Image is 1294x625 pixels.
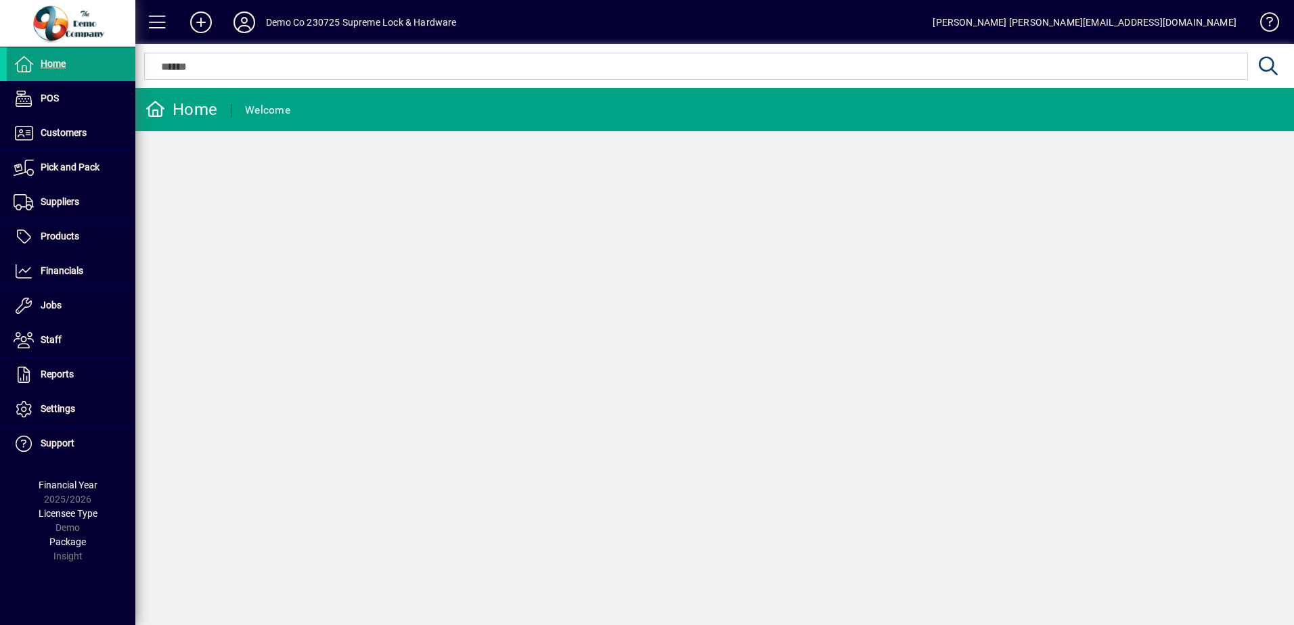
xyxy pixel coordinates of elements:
span: Financials [41,265,83,276]
span: Suppliers [41,196,79,207]
a: Products [7,220,135,254]
span: Pick and Pack [41,162,99,172]
span: Reports [41,369,74,379]
div: [PERSON_NAME] [PERSON_NAME][EMAIL_ADDRESS][DOMAIN_NAME] [933,11,1236,33]
a: Support [7,427,135,461]
span: POS [41,93,59,103]
a: Customers [7,116,135,150]
span: Financial Year [39,480,97,490]
a: Financials [7,254,135,288]
span: Home [41,58,66,69]
div: Home [146,99,217,120]
button: Profile [223,10,266,34]
span: Support [41,438,74,448]
span: Package [49,536,86,547]
a: Reports [7,358,135,392]
span: Products [41,231,79,241]
div: Demo Co 230725 Supreme Lock & Hardware [266,11,457,33]
a: Suppliers [7,185,135,219]
a: Jobs [7,289,135,323]
a: Pick and Pack [7,151,135,185]
span: Settings [41,403,75,414]
div: Welcome [245,99,290,121]
span: Jobs [41,300,62,310]
a: Settings [7,392,135,426]
a: POS [7,82,135,116]
a: Staff [7,323,135,357]
button: Add [179,10,223,34]
a: Knowledge Base [1250,3,1277,47]
span: Staff [41,334,62,345]
span: Customers [41,127,87,138]
span: Licensee Type [39,508,97,519]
